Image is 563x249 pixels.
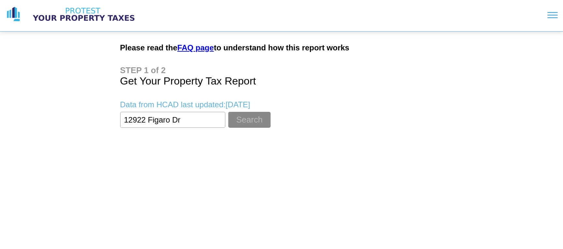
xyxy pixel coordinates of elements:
[27,6,141,22] img: logo text
[120,43,443,52] h2: Please read the to understand how this report works
[120,66,443,87] h1: Get Your Property Tax Report
[5,6,21,22] img: logo
[120,100,443,109] p: Data from HCAD last updated: [DATE]
[5,6,141,22] a: logo logo text
[120,112,225,128] input: Enter Property Address
[228,112,270,128] button: Search
[177,43,214,52] a: FAQ page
